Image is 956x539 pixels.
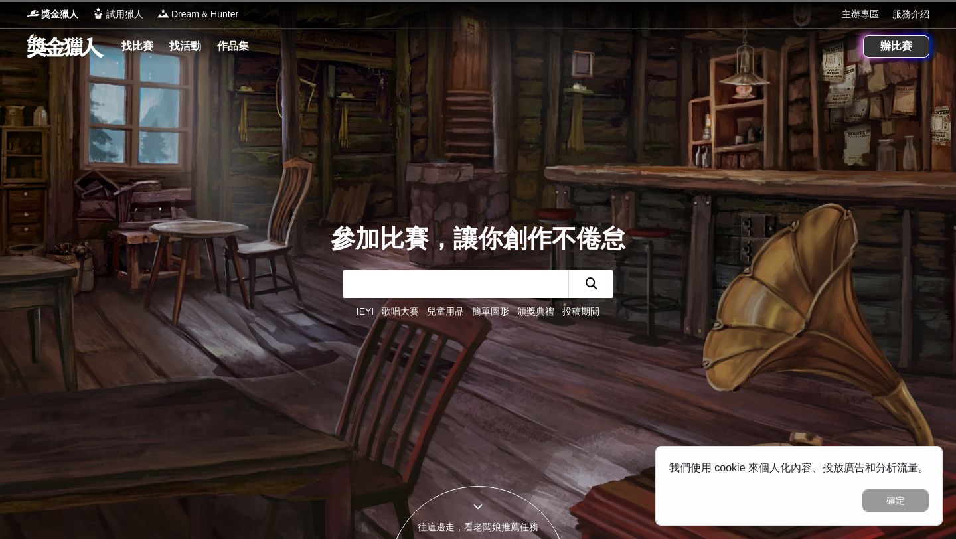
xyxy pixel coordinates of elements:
[862,489,929,512] button: 確定
[157,7,238,21] a: LogoDream & Hunter
[41,7,78,21] span: 獎金獵人
[212,37,254,56] a: 作品集
[842,7,879,21] a: 主辦專區
[389,520,567,534] div: 往這邊走，看老闆娘推薦任務
[116,37,159,56] a: 找比賽
[171,7,238,21] span: Dream & Hunter
[562,306,599,317] a: 投稿期間
[382,306,419,317] a: 歌唱大賽
[27,7,40,20] img: Logo
[164,37,206,56] a: 找活動
[357,306,374,317] a: IEYI
[331,220,625,258] div: 參加比賽，讓你創作不倦怠
[863,35,929,58] a: 辦比賽
[157,7,170,20] img: Logo
[106,7,143,21] span: 試用獵人
[472,306,509,317] a: 簡單圖形
[92,7,143,21] a: Logo試用獵人
[92,7,105,20] img: Logo
[27,7,78,21] a: Logo獎金獵人
[892,7,929,21] a: 服務介紹
[517,306,554,317] a: 頒獎典禮
[669,462,929,473] span: 我們使用 cookie 來個人化內容、投放廣告和分析流量。
[427,306,464,317] a: 兒童用品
